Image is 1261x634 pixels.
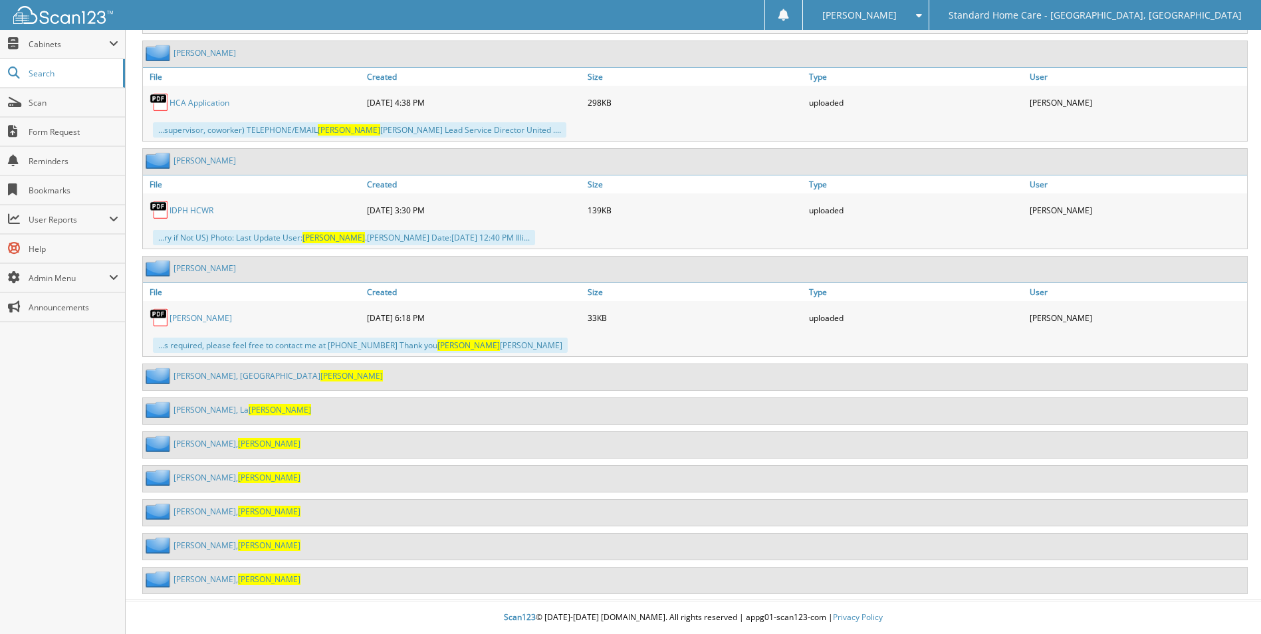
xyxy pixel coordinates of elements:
a: Size [584,175,805,193]
span: [PERSON_NAME] [302,232,365,243]
div: [PERSON_NAME] [1026,304,1247,331]
span: User Reports [29,214,109,225]
a: Created [364,175,584,193]
img: PDF.png [150,92,170,112]
a: [PERSON_NAME] [173,263,236,274]
img: folder2.png [146,503,173,520]
span: Search [29,68,116,79]
span: [PERSON_NAME] [238,438,300,449]
a: [PERSON_NAME],[PERSON_NAME] [173,540,300,551]
span: Announcements [29,302,118,313]
div: 33KB [584,304,805,331]
span: Form Request [29,126,118,138]
span: Scan [29,97,118,108]
a: File [143,283,364,301]
span: [PERSON_NAME] [238,574,300,585]
img: PDF.png [150,308,170,328]
a: File [143,175,364,193]
img: folder2.png [146,152,173,169]
span: [PERSON_NAME] [249,404,311,415]
span: Standard Home Care - [GEOGRAPHIC_DATA], [GEOGRAPHIC_DATA] [949,11,1242,19]
div: ...s required, please feel free to contact me at [PHONE_NUMBER] Thank you [PERSON_NAME] [153,338,568,353]
div: uploaded [806,304,1026,331]
img: scan123-logo-white.svg [13,6,113,24]
div: [DATE] 6:18 PM [364,304,584,331]
img: folder2.png [146,469,173,486]
span: Scan123 [504,611,536,623]
div: © [DATE]-[DATE] [DOMAIN_NAME]. All rights reserved | appg01-scan123-com | [126,601,1261,634]
a: [PERSON_NAME] [173,155,236,166]
a: Size [584,68,805,86]
div: ...ry if Not US) Photo: Last Update User: .[PERSON_NAME] Date:[DATE] 12:40 PM Illi... [153,230,535,245]
span: Help [29,243,118,255]
a: [PERSON_NAME],[PERSON_NAME] [173,506,300,517]
img: folder2.png [146,260,173,276]
span: [PERSON_NAME] [238,506,300,517]
img: folder2.png [146,435,173,452]
iframe: Chat Widget [1195,570,1261,634]
img: folder2.png [146,537,173,554]
div: [PERSON_NAME] [1026,89,1247,116]
span: Admin Menu [29,272,109,284]
div: ...supervisor, coworker) TELEPHONE/EMAIL [PERSON_NAME] Lead Service Director United .... [153,122,566,138]
div: uploaded [806,197,1026,223]
a: [PERSON_NAME] [173,47,236,58]
a: Type [806,175,1026,193]
a: Size [584,283,805,301]
div: 298KB [584,89,805,116]
img: folder2.png [146,45,173,61]
span: [PERSON_NAME] [318,124,380,136]
div: uploaded [806,89,1026,116]
a: [PERSON_NAME], [GEOGRAPHIC_DATA][PERSON_NAME] [173,370,383,381]
a: [PERSON_NAME],[PERSON_NAME] [173,472,300,483]
span: [PERSON_NAME] [822,11,897,19]
img: folder2.png [146,571,173,587]
span: [PERSON_NAME] [437,340,500,351]
a: [PERSON_NAME], La[PERSON_NAME] [173,404,311,415]
img: folder2.png [146,368,173,384]
a: Type [806,68,1026,86]
div: [PERSON_NAME] [1026,197,1247,223]
a: [PERSON_NAME],[PERSON_NAME] [173,438,300,449]
span: [PERSON_NAME] [320,370,383,381]
span: [PERSON_NAME] [238,472,300,483]
div: 139KB [584,197,805,223]
a: Privacy Policy [833,611,883,623]
a: User [1026,68,1247,86]
a: User [1026,175,1247,193]
a: [PERSON_NAME] [170,312,232,324]
span: Bookmarks [29,185,118,196]
a: Type [806,283,1026,301]
a: HCA Application [170,97,229,108]
a: Created [364,68,584,86]
span: [PERSON_NAME] [238,540,300,551]
div: [DATE] 3:30 PM [364,197,584,223]
a: IDPH HCWR [170,205,213,216]
a: [PERSON_NAME],[PERSON_NAME] [173,574,300,585]
a: User [1026,283,1247,301]
img: PDF.png [150,200,170,220]
div: [DATE] 4:38 PM [364,89,584,116]
a: File [143,68,364,86]
img: folder2.png [146,401,173,418]
span: Reminders [29,156,118,167]
span: Cabinets [29,39,109,50]
a: Created [364,283,584,301]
